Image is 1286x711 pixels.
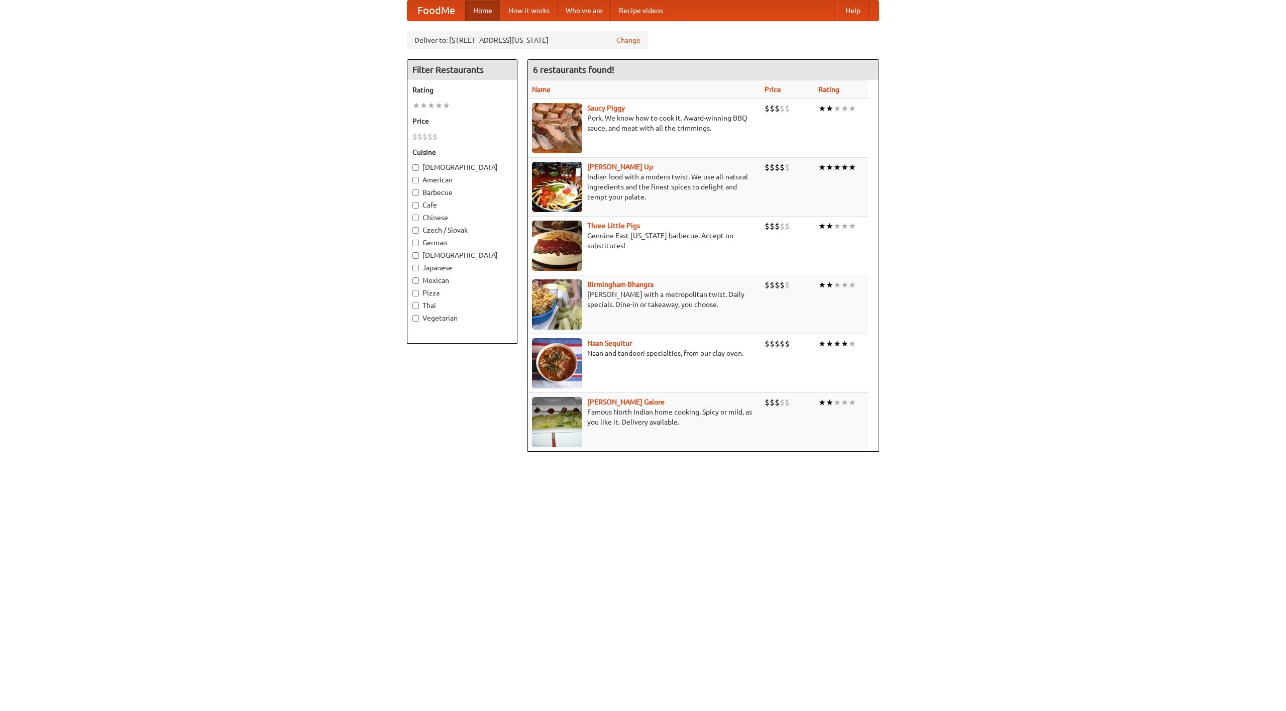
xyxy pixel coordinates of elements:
[412,300,512,311] label: Thai
[532,162,582,212] img: curryup.jpg
[785,338,790,349] li: $
[841,279,848,290] li: ★
[412,164,419,171] input: [DEMOGRAPHIC_DATA]
[587,280,654,288] a: Birmingham Bhangra
[770,279,775,290] li: $
[412,215,419,221] input: Chinese
[412,240,419,246] input: German
[818,397,826,408] li: ★
[532,348,757,358] p: Naan and tandoori specialties, from our clay oven.
[775,103,780,114] li: $
[412,187,512,197] label: Barbecue
[587,339,632,347] a: Naan Sequitur
[412,302,419,309] input: Thai
[412,100,420,111] li: ★
[611,1,671,21] a: Recipe videos
[765,221,770,232] li: $
[433,131,438,142] li: $
[412,250,512,260] label: [DEMOGRAPHIC_DATA]
[785,279,790,290] li: $
[532,172,757,202] p: Indian food with a modern twist. We use all-natural ingredients and the finest spices to delight ...
[412,288,512,298] label: Pizza
[407,60,517,80] h4: Filter Restaurants
[587,163,653,171] b: [PERSON_NAME] Up
[532,103,582,153] img: saucy.jpg
[587,222,640,230] a: Three Little Pigs
[533,65,614,74] ng-pluralize: 6 restaurants found!
[818,338,826,349] li: ★
[412,225,512,235] label: Czech / Slovak
[785,397,790,408] li: $
[412,175,512,185] label: American
[775,162,780,173] li: $
[435,100,443,111] li: ★
[500,1,558,21] a: How it works
[420,100,427,111] li: ★
[417,131,422,142] li: $
[765,103,770,114] li: $
[848,338,856,349] li: ★
[848,279,856,290] li: ★
[775,279,780,290] li: $
[412,85,512,95] h5: Rating
[412,131,417,142] li: $
[826,162,833,173] li: ★
[780,162,785,173] li: $
[780,397,785,408] li: $
[837,1,869,21] a: Help
[532,397,582,447] img: currygalore.jpg
[775,338,780,349] li: $
[412,290,419,296] input: Pizza
[841,103,848,114] li: ★
[587,398,665,406] a: [PERSON_NAME] Galore
[841,162,848,173] li: ★
[412,227,419,234] input: Czech / Slovak
[848,221,856,232] li: ★
[841,221,848,232] li: ★
[785,162,790,173] li: $
[407,1,465,21] a: FoodMe
[826,397,833,408] li: ★
[775,221,780,232] li: $
[848,397,856,408] li: ★
[785,221,790,232] li: $
[818,103,826,114] li: ★
[826,279,833,290] li: ★
[558,1,611,21] a: Who we are
[833,162,841,173] li: ★
[532,113,757,133] p: Pork. We know how to cook it. Award-winning BBQ sauce, and meat with all the trimmings.
[848,162,856,173] li: ★
[412,189,419,196] input: Barbecue
[765,279,770,290] li: $
[765,85,781,93] a: Price
[770,221,775,232] li: $
[775,397,780,408] li: $
[780,338,785,349] li: $
[826,221,833,232] li: ★
[765,397,770,408] li: $
[412,265,419,271] input: Japanese
[532,85,551,93] a: Name
[818,221,826,232] li: ★
[587,104,625,112] a: Saucy Piggy
[412,202,419,209] input: Cafe
[770,103,775,114] li: $
[465,1,500,21] a: Home
[412,313,512,323] label: Vegetarian
[818,85,839,93] a: Rating
[412,315,419,322] input: Vegetarian
[412,238,512,248] label: German
[848,103,856,114] li: ★
[841,397,848,408] li: ★
[412,147,512,157] h5: Cuisine
[427,131,433,142] li: $
[770,397,775,408] li: $
[833,397,841,408] li: ★
[532,338,582,388] img: naansequitur.jpg
[818,279,826,290] li: ★
[785,103,790,114] li: $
